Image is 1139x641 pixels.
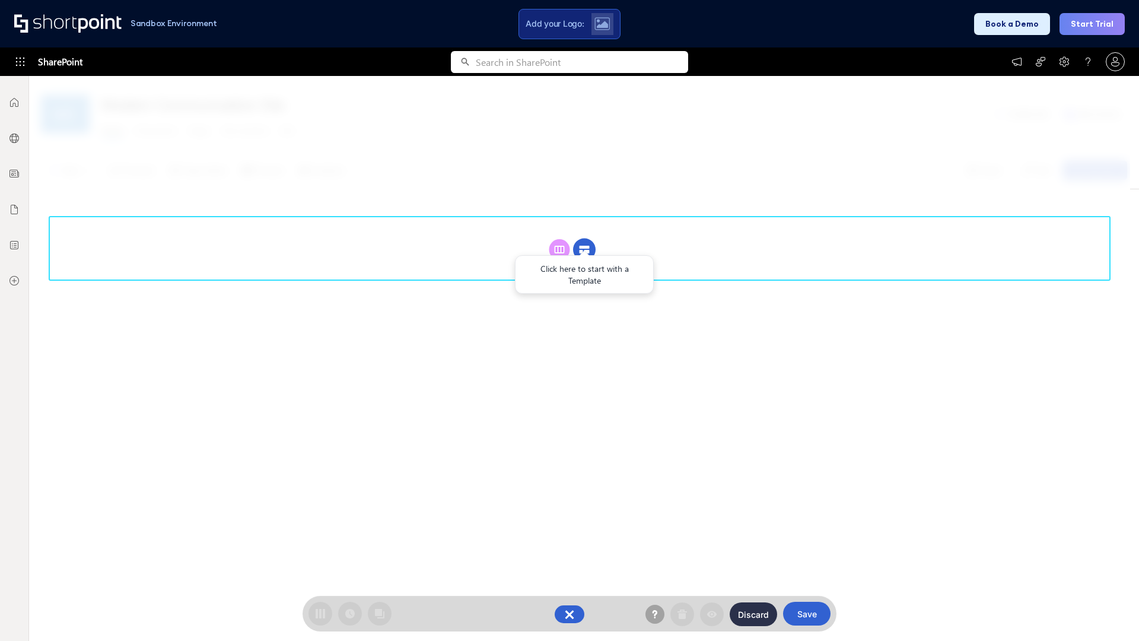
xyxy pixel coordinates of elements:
[131,20,217,27] h1: Sandbox Environment
[783,602,831,626] button: Save
[476,51,688,73] input: Search in SharePoint
[526,18,584,29] span: Add your Logo:
[730,602,777,626] button: Discard
[38,47,82,76] span: SharePoint
[1060,13,1125,35] button: Start Trial
[974,13,1050,35] button: Book a Demo
[594,17,610,30] img: Upload logo
[1080,584,1139,641] iframe: Chat Widget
